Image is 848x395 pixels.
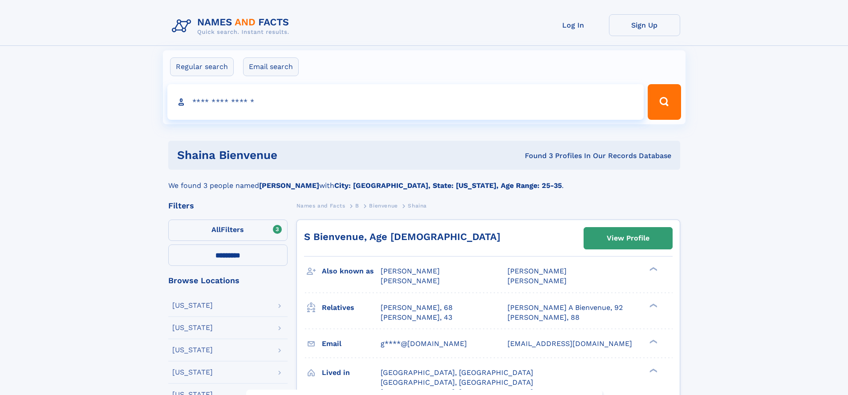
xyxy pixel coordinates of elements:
[172,324,213,331] div: [US_STATE]
[408,203,427,209] span: Shaina
[243,57,299,76] label: Email search
[647,338,658,344] div: ❯
[168,170,680,191] div: We found 3 people named with .
[334,181,562,190] b: City: [GEOGRAPHIC_DATA], State: [US_STATE], Age Range: 25-35
[647,367,658,373] div: ❯
[172,369,213,376] div: [US_STATE]
[172,346,213,354] div: [US_STATE]
[507,303,623,313] a: [PERSON_NAME] A Bienvenue, 92
[355,203,359,209] span: B
[381,303,453,313] a: [PERSON_NAME], 68
[322,300,381,315] h3: Relatives
[381,378,533,387] span: [GEOGRAPHIC_DATA], [GEOGRAPHIC_DATA]
[381,313,452,322] a: [PERSON_NAME], 43
[322,336,381,351] h3: Email
[322,264,381,279] h3: Also known as
[507,267,567,275] span: [PERSON_NAME]
[170,57,234,76] label: Regular search
[167,84,644,120] input: search input
[168,202,288,210] div: Filters
[507,339,632,348] span: [EMAIL_ADDRESS][DOMAIN_NAME]
[647,266,658,272] div: ❯
[168,14,296,38] img: Logo Names and Facts
[177,150,401,161] h1: shaina bienvenue
[322,365,381,380] h3: Lived in
[369,200,398,211] a: Bienvenue
[168,277,288,285] div: Browse Locations
[211,225,221,234] span: All
[584,228,672,249] a: View Profile
[609,14,680,36] a: Sign Up
[607,228,649,248] div: View Profile
[538,14,609,36] a: Log In
[296,200,345,211] a: Names and Facts
[381,277,440,285] span: [PERSON_NAME]
[304,231,500,242] a: S Bienvenue, Age [DEMOGRAPHIC_DATA]
[507,277,567,285] span: [PERSON_NAME]
[507,313,580,322] a: [PERSON_NAME], 88
[401,151,671,161] div: Found 3 Profiles In Our Records Database
[381,267,440,275] span: [PERSON_NAME]
[355,200,359,211] a: B
[259,181,319,190] b: [PERSON_NAME]
[381,368,533,377] span: [GEOGRAPHIC_DATA], [GEOGRAPHIC_DATA]
[647,302,658,308] div: ❯
[369,203,398,209] span: Bienvenue
[168,220,288,241] label: Filters
[648,84,681,120] button: Search Button
[172,302,213,309] div: [US_STATE]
